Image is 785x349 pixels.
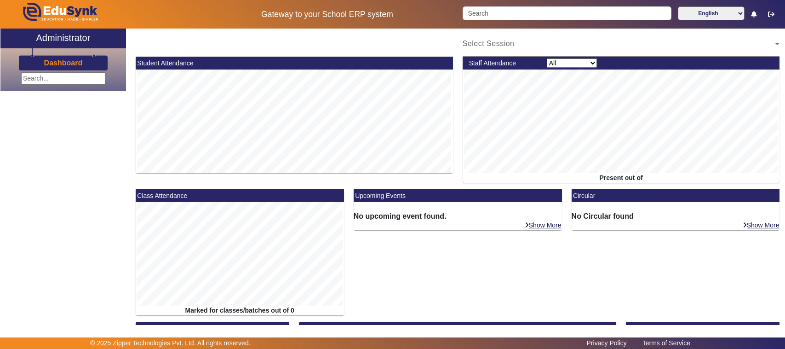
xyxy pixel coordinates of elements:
mat-card-header: Fee Report [299,322,616,335]
h6: No upcoming event found. [354,212,562,221]
mat-card-header: Upcoming Events [354,189,562,202]
h6: No Circular found [572,212,780,221]
h3: Dashboard [44,58,83,67]
a: Administrator [0,29,126,48]
h5: Gateway to your School ERP system [201,10,453,19]
a: Show More [524,221,562,229]
div: Staff Attendance [464,58,542,68]
a: Show More [742,221,780,229]
input: Search... [21,72,105,85]
mat-card-header: Circular [572,189,780,202]
mat-card-header: Student Attendance [136,57,453,70]
a: Terms of Service [638,337,695,349]
a: Privacy Policy [582,337,631,349]
p: © 2025 Zipper Technologies Pvt. Ltd. All rights reserved. [90,338,251,348]
div: Present out of [463,173,780,183]
a: Dashboard [44,58,83,68]
span: Select Session [463,40,515,47]
mat-card-header: Class Attendance [136,189,344,202]
h2: Administrator [36,32,90,43]
mat-card-header: [DATE] Birthday [DEMOGRAPHIC_DATA] (Mon) [626,322,779,335]
div: Marked for classes/batches out of 0 [136,306,344,315]
mat-card-header: AbsentToday [136,322,289,335]
input: Search [463,6,671,20]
